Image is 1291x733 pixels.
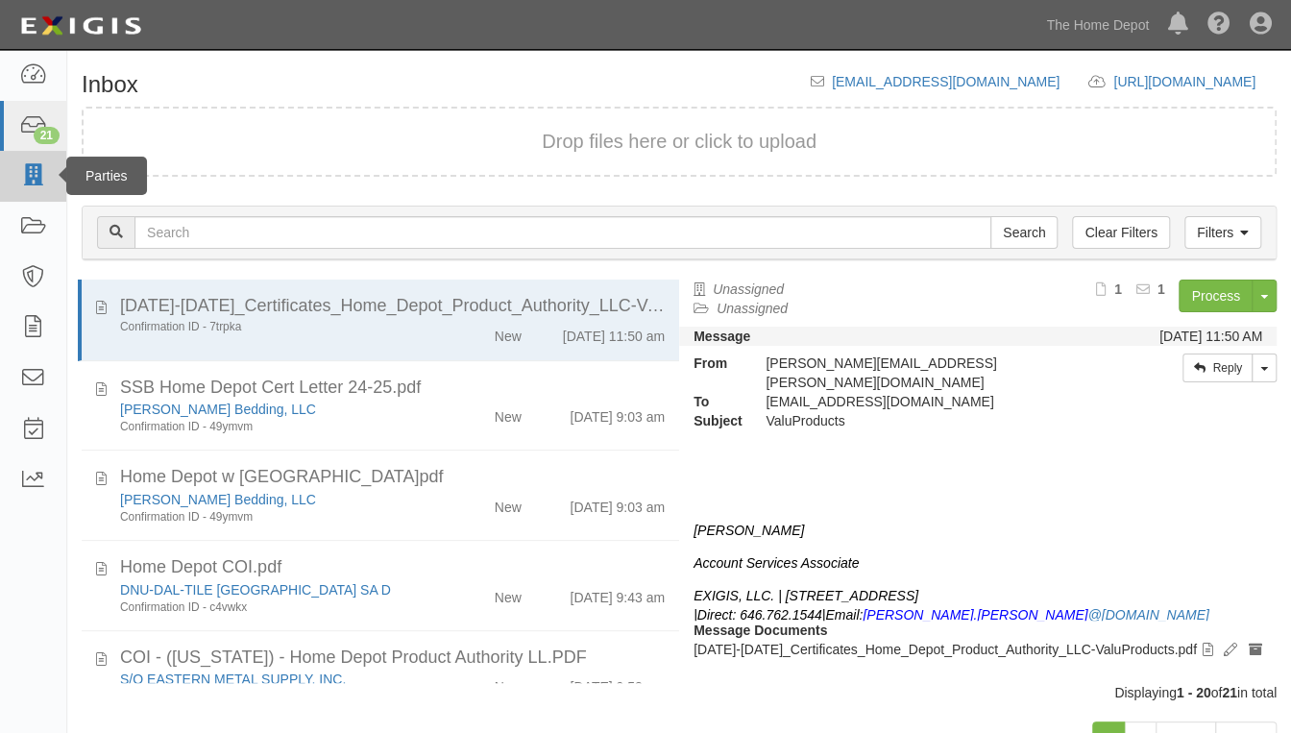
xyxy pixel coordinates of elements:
a: DNU-DAL-TILE [GEOGRAPHIC_DATA] SA D [120,582,391,598]
i: [PERSON_NAME].[PERSON_NAME] [863,607,1208,623]
div: New [495,319,522,346]
div: [DATE] 9:53 am [570,670,665,696]
a: Filters [1184,216,1261,249]
div: New [495,580,522,607]
b: 1 [1157,281,1165,297]
i: Archive document [1249,644,1262,657]
a: Unassigned [713,281,784,297]
div: ValuProducts [751,411,1112,430]
div: Parties [66,157,147,195]
button: Drop files here or click to upload [542,128,816,156]
div: New [495,400,522,427]
i: [PERSON_NAME] [694,523,804,538]
input: Search [134,216,991,249]
div: Home Depot w Endt.pdf [120,465,665,490]
div: Home Depot COI.pdf [120,555,665,580]
div: inbox@thdmerchandising.complianz.com [751,392,1112,411]
strong: From [679,354,751,373]
b: 1 - 20 [1177,685,1211,700]
a: @[DOMAIN_NAME] [1087,607,1208,623]
img: logo-5460c22ac91f19d4615b14bd174203de0afe785f0fc80cf4dbbc73dc1793850b.png [14,9,147,43]
h1: Inbox [82,72,138,97]
div: [DATE] 9:03 am [570,400,665,427]
strong: Message [694,329,750,344]
div: Serta Simmons Bedding, LLC [120,490,426,509]
div: [DATE] 9:03 am [570,490,665,517]
i: Edit document [1224,644,1237,657]
input: Search [990,216,1058,249]
div: 21 [34,127,60,144]
i: Account Services Associate [694,555,859,571]
div: 2025-2026_Certificates_Home_Depot_Product_Authority_LLC-ValuProducts.pdf [120,294,665,319]
div: COI - (Florida) - Home Depot Product Authority LL.PDF [120,646,665,671]
a: The Home Depot [1036,6,1158,44]
a: Clear Filters [1072,216,1169,249]
div: Confirmation ID - 49ymvm [120,509,426,525]
div: Confirmation ID - c4vwkx [120,599,426,616]
a: Process [1179,280,1253,312]
strong: Subject [679,411,751,430]
a: Reply [1182,354,1253,382]
div: Confirmation ID - 7trpka [120,319,426,335]
div: [DATE] 11:50 am [563,319,665,346]
a: [EMAIL_ADDRESS][DOMAIN_NAME] [832,74,1060,89]
strong: To [679,392,751,411]
div: Confirmation ID - 49ymvm [120,419,426,435]
div: Displaying of in total [67,683,1291,702]
i: View [1202,644,1212,657]
div: [DATE] 11:50 AM [1159,327,1262,346]
div: New [495,490,522,517]
b: 21 [1222,685,1237,700]
i: EXIGIS, LLC. | [STREET_ADDRESS] |Direct: 646.762.1544|Email: [694,588,918,623]
div: Serta Simmons Bedding, LLC [120,400,426,419]
div: [PERSON_NAME][EMAIL_ADDRESS][PERSON_NAME][DOMAIN_NAME] [751,354,1112,392]
div: New [495,670,522,696]
div: DNU-DAL-TILE MEXICO SA D [120,580,426,599]
div: [DATE] 9:43 am [570,580,665,607]
div: S/O EASTERN METAL SUPPLY, INC. [120,670,426,689]
a: [PERSON_NAME] Bedding, LLC [120,492,316,507]
a: [PERSON_NAME] Bedding, LLC [120,402,316,417]
strong: Message Documents [694,623,827,638]
a: [URL][DOMAIN_NAME] [1113,74,1277,89]
div: SSB Home Depot Cert Letter 24-25.pdf [120,376,665,401]
a: S/O EASTERN METAL SUPPLY, INC. [120,672,346,687]
a: Unassigned [717,301,788,316]
i: Help Center - Complianz [1207,13,1230,37]
b: 1 [1114,281,1122,297]
p: [DATE]-[DATE]_Certificates_Home_Depot_Product_Authority_LLC-ValuProducts.pdf [694,640,1262,659]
